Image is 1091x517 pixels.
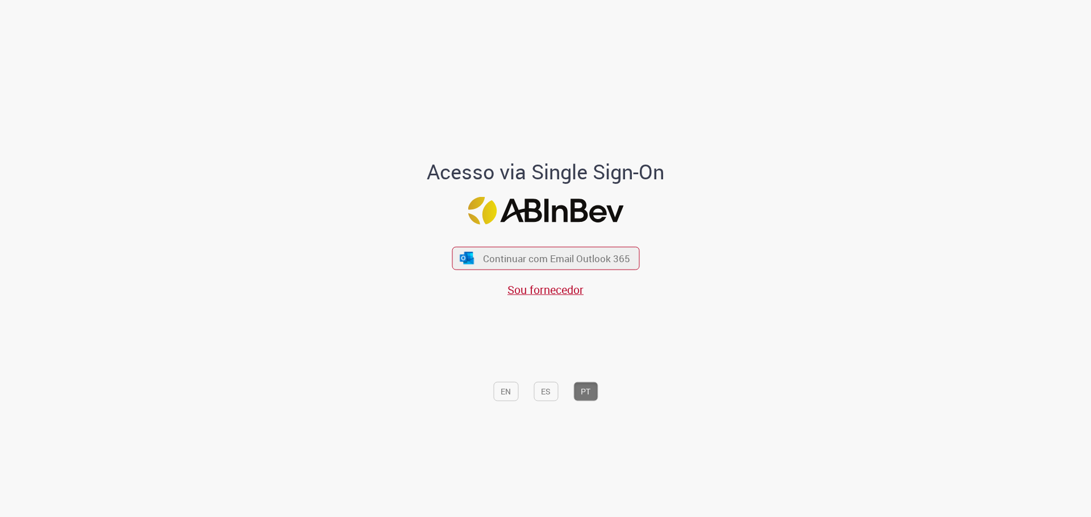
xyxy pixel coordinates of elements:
img: ícone Azure/Microsoft 360 [459,252,475,264]
button: PT [573,381,598,401]
h1: Acesso via Single Sign-On [388,161,703,183]
button: EN [493,381,518,401]
span: Continuar com Email Outlook 365 [483,252,630,265]
a: Sou fornecedor [507,282,584,297]
img: Logo ABInBev [468,196,623,224]
button: ícone Azure/Microsoft 360 Continuar com Email Outlook 365 [452,246,639,270]
button: ES [534,381,558,401]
